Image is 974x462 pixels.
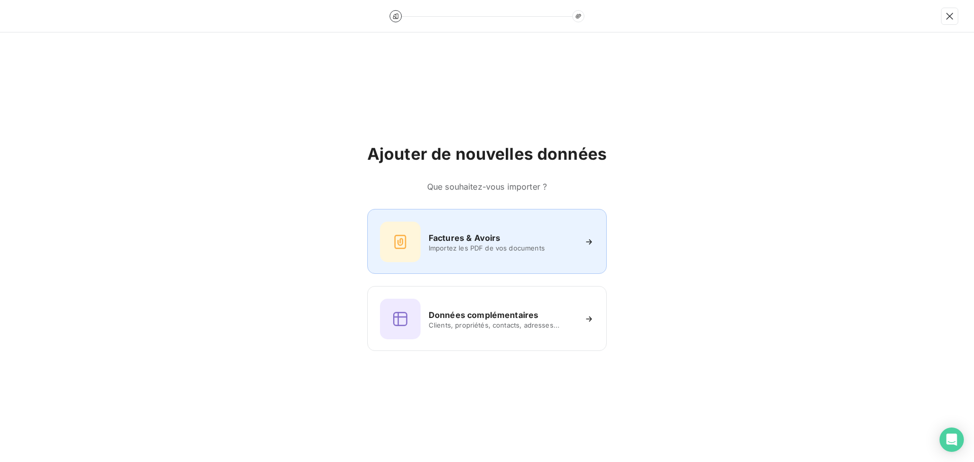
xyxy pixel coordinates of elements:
[429,244,576,252] span: Importez les PDF de vos documents
[367,181,607,193] h6: Que souhaitez-vous importer ?
[940,428,964,452] div: Open Intercom Messenger
[429,321,576,329] span: Clients, propriétés, contacts, adresses...
[429,232,501,244] h6: Factures & Avoirs
[429,309,538,321] h6: Données complémentaires
[367,144,607,164] h2: Ajouter de nouvelles données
